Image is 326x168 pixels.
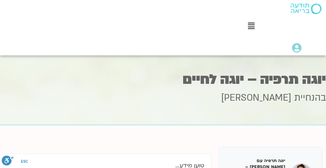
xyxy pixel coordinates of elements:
[291,4,321,14] img: תודעה בריאה
[221,92,291,104] span: [PERSON_NAME]
[294,92,326,104] span: בהנחיית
